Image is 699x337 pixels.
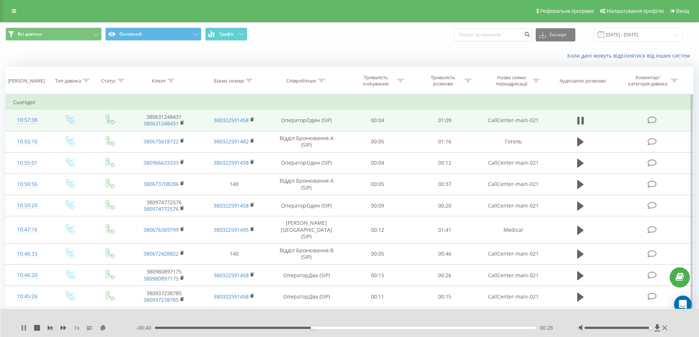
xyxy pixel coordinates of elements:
input: Пошук за номером [454,28,532,41]
div: [PERSON_NAME] [8,78,45,84]
span: Всі дзвінки [18,31,42,37]
a: 380673708286 [143,180,179,187]
td: ОператорОдин (SIP) [269,110,344,131]
td: 01:09 [411,110,478,131]
a: 380322591458 [214,202,249,209]
td: 00:04 [344,152,411,173]
td: 00:11 [344,286,411,307]
td: 00:12 [411,152,478,173]
a: 380322591458 [214,117,249,124]
a: 380966633333 [143,159,179,166]
span: Реферальна програма [540,8,594,14]
td: 00:05 [344,307,411,329]
span: - 00:40 [136,324,155,331]
td: 00:05 [344,243,411,264]
td: 380937238785 [129,286,199,307]
div: Accessibility label [649,326,652,329]
td: CallCenter-main-021 [478,195,548,216]
td: CallCenter-main-021 [478,243,548,264]
td: 00:17 [411,307,478,329]
td: Відділ Бронювання A (SIP) [269,131,344,152]
a: 380631248431 [143,120,179,127]
a: 380937238785 [143,296,179,303]
div: Коментар/категорія дзвінка [626,74,669,87]
a: 380322591495 [214,226,249,233]
td: 380980897175 [129,265,199,286]
td: 00:46 [411,243,478,264]
a: Коли дані можуть відрізнятися вiд інших систем [567,52,693,59]
td: CallCenter-main-021 [478,307,548,329]
div: Тривалість розмови [423,74,463,87]
a: 380322591458 [214,159,249,166]
td: 01:16 [411,131,478,152]
button: Експорт [536,28,575,41]
div: Назва схеми переадресації [492,74,531,87]
td: 00:04 [344,110,411,131]
button: Всі дзвінки [6,28,102,41]
td: 380974772576 [129,195,199,216]
div: 10:46:20 [13,268,41,282]
span: Вихід [676,8,689,14]
div: Тривалість очікування [356,74,396,87]
div: 10:55:10 [13,135,41,149]
td: 00:05 [344,173,411,195]
td: ОператорОдин (SIP) [269,195,344,216]
td: [PERSON_NAME][GEOGRAPHIC_DATA] (SIP) [269,216,344,243]
td: ОператорОдин (SIP) [269,152,344,173]
td: Готель [478,131,548,152]
div: 10:45:26 [13,289,41,304]
td: Сьогодні [6,95,693,110]
div: Аудіозапис розмови [560,78,606,84]
div: Бізнес номер [214,78,244,84]
a: 380322591482 [214,138,249,145]
div: Accessibility label [310,326,313,329]
span: 1 x [74,324,79,331]
td: 00:15 [344,265,411,286]
a: 380672428822 [143,250,179,257]
span: 00:28 [540,324,553,331]
div: 10:46:33 [13,247,41,261]
td: CallCenter-main-021 [478,265,548,286]
td: ОператорОдин (SIP) [269,307,344,329]
a: 380322591458 [214,293,249,300]
button: Графік [205,28,247,41]
td: 140 [199,243,269,264]
td: 01:41 [411,216,478,243]
a: 380980897175 [143,275,179,282]
td: CallCenter-main-021 [478,152,548,173]
div: Клієнт [152,78,166,84]
td: 00:20 [411,195,478,216]
button: Основний [105,28,201,41]
td: 00:37 [411,173,478,195]
a: 380675618722 [143,138,179,145]
div: Тип дзвінка [55,78,81,84]
td: Відділ Бронювання A (SIP) [269,173,344,195]
span: Налаштування профілю [607,8,664,14]
td: 00:05 [344,131,411,152]
div: Співробітник [286,78,316,84]
td: 140 [199,173,269,195]
td: ОператорДва (SIP) [269,286,344,307]
a: 380974772576 [143,205,179,212]
td: 00:26 [411,265,478,286]
td: ОператорДва (SIP) [269,265,344,286]
td: CallCenter-main-021 [478,110,548,131]
td: CallCenter-main-021 [478,173,548,195]
a: 380676369799 [143,226,179,233]
td: Відділ Бронювання B (SIP) [269,243,344,264]
div: 10:57:38 [13,113,41,127]
td: 00:09 [344,195,411,216]
td: 00:12 [344,216,411,243]
div: 10:55:01 [13,156,41,170]
div: Статус [101,78,116,84]
div: 10:47:16 [13,223,41,237]
div: Open Intercom Messenger [674,296,692,313]
td: Medical [478,216,548,243]
td: 380631248431 [129,110,199,131]
span: Графік [219,32,234,37]
a: 380322591458 [214,272,249,279]
td: 380982876310 [129,307,199,329]
td: 00:15 [411,286,478,307]
td: CallCenter-main-021 [478,286,548,307]
div: 10:50:56 [13,177,41,191]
